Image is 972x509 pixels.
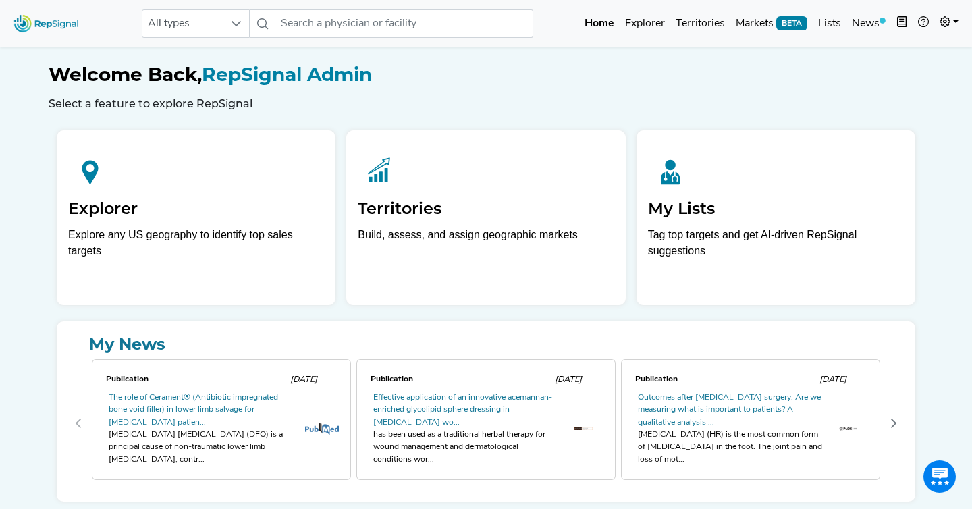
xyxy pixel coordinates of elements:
[620,10,670,37] a: Explorer
[89,356,354,491] div: 0
[776,16,807,30] span: BETA
[67,332,905,356] a: My News
[846,10,891,37] a: News
[354,356,618,491] div: 1
[57,130,335,305] a: ExplorerExplore any US geography to identify top sales targets
[358,227,614,267] p: Build, assess, and assign geographic markets
[648,199,904,219] h2: My Lists
[68,199,324,219] h2: Explorer
[579,10,620,37] a: Home
[275,9,533,38] input: Search a physician or facility
[49,63,923,86] h1: RepSignal Admin
[109,394,278,427] a: The role of Cerament® (Antibiotic impregnated bone void filler) in lower limb salvage for [MEDICA...
[371,375,413,383] span: Publication
[373,429,558,466] div: has been used as a traditional herbal therapy for wound management and dermatological conditions ...
[142,10,223,37] span: All types
[68,227,324,259] div: Explore any US geography to identify top sales targets
[290,375,317,384] span: [DATE]
[638,394,821,427] a: Outcomes after [MEDICAL_DATA] surgery: Are we measuring what is important to patients? A qualitat...
[883,412,905,434] button: Next Page
[373,394,552,427] a: Effective application of an innovative acemannan-enriched glycolipid sphere dressing in [MEDICAL_...
[648,227,904,267] p: Tag top targets and get AI-driven RepSignal suggestions
[618,356,883,491] div: 2
[891,10,913,37] button: Intel Book
[730,10,813,37] a: MarketsBETA
[574,427,593,430] img: OIP.z6R_tWsmptnOaXyNAkzQeQHaBO
[305,423,339,435] img: pubmed_logo.fab3c44c.png
[819,375,846,384] span: [DATE]
[106,375,148,383] span: Publication
[635,375,678,383] span: Publication
[670,10,730,37] a: Territories
[813,10,846,37] a: Lists
[109,429,294,466] div: [MEDICAL_DATA] [MEDICAL_DATA] (DFO) is a principal cause of non-traumatic lower limb [MEDICAL_DAT...
[839,424,857,434] img: th
[49,63,202,86] span: Welcome Back,
[49,97,923,110] h6: Select a feature to explore RepSignal
[346,130,625,305] a: TerritoriesBuild, assess, and assign geographic markets
[555,375,582,384] span: [DATE]
[638,429,823,466] div: [MEDICAL_DATA] (HR) is the most common form of [MEDICAL_DATA] in the foot. The joint pain and los...
[358,199,614,219] h2: Territories
[637,130,915,305] a: My ListsTag top targets and get AI-driven RepSignal suggestions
